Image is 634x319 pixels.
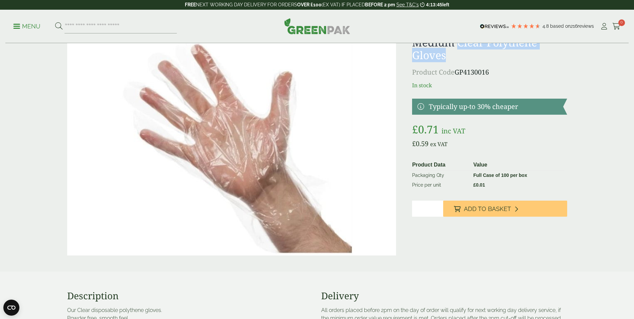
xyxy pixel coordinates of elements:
[412,68,455,77] span: Product Code
[473,173,527,178] strong: Full Case of 100 per box
[13,22,40,29] a: Menu
[426,2,442,7] span: 4:13:45
[412,122,418,136] span: £
[443,201,567,217] button: Add to Basket
[464,205,511,213] span: Add to Basket
[284,18,350,34] img: GreenPak Supplies
[618,19,625,26] span: 0
[480,24,509,29] img: REVIEWS.io
[412,81,567,89] p: In stock
[511,23,541,29] div: 4.79 Stars
[542,23,550,29] span: 4.8
[409,159,471,171] th: Product Data
[430,140,448,148] span: ex VAT
[578,23,594,29] span: reviews
[412,139,416,148] span: £
[412,67,567,77] p: GP4130016
[409,180,471,190] td: Price per unit
[600,23,608,30] i: My Account
[473,182,476,188] span: £
[297,2,322,7] strong: OVER £100
[67,36,396,255] img: 4130016 Medium Clear Polythene Glove
[471,159,564,171] th: Value
[365,2,395,7] strong: BEFORE 2 pm
[3,300,19,316] button: Open CMP widget
[185,2,196,7] strong: FREE
[13,22,40,30] p: Menu
[412,139,428,148] bdi: 0.59
[442,2,449,7] span: left
[612,23,621,30] i: Cart
[473,182,485,188] bdi: 0.01
[441,126,465,135] span: inc VAT
[550,23,570,29] span: Based on
[612,21,621,31] a: 0
[409,170,471,180] td: Packaging Qty
[321,290,567,302] h3: Delivery
[396,2,419,7] a: See T&C's
[570,23,578,29] span: 216
[412,36,567,62] h1: Medium Clear Polythene Gloves
[412,122,439,136] bdi: 0.71
[67,290,313,302] h3: Description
